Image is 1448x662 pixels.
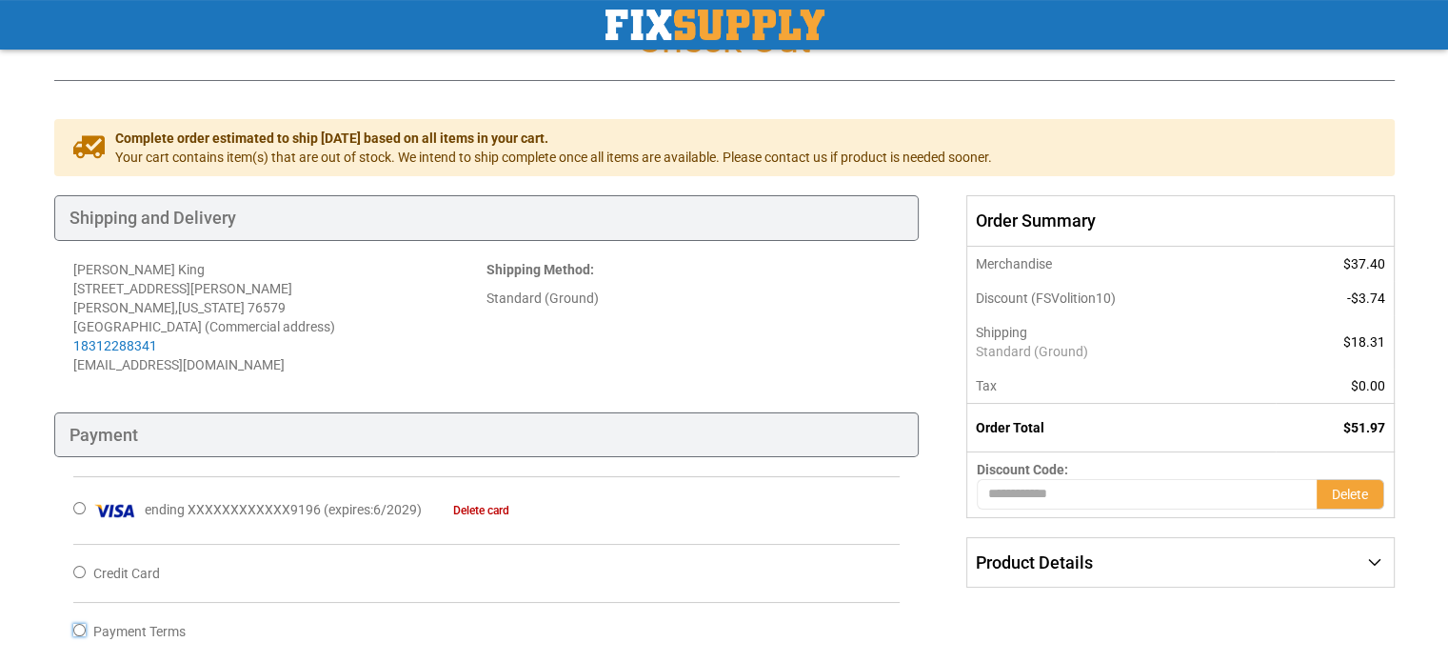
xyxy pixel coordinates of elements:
button: Delete [1317,479,1384,510]
span: 6/2029 [373,502,417,517]
span: Standard (Ground) [976,342,1266,361]
span: Discount Code: [977,462,1068,477]
th: Merchandise [967,247,1277,281]
span: [US_STATE] [178,300,245,315]
div: Standard (Ground) [486,289,900,308]
span: Shipping [976,325,1027,340]
th: Tax [967,369,1277,404]
a: Delete card [425,504,509,517]
span: $51.97 [1343,420,1385,435]
span: Your cart contains item(s) that are out of stock. We intend to ship complete once all items are a... [115,148,992,167]
span: Product Details [976,552,1093,572]
a: [PHONE_NUMBER] [1254,30,1395,50]
span: [EMAIL_ADDRESS][DOMAIN_NAME] [73,357,285,372]
span: Shipping Method [486,262,590,277]
span: Payment Terms [93,624,186,639]
span: Order Summary [966,195,1394,247]
span: -$3.74 [1347,291,1385,306]
h1: Check Out [54,19,1395,61]
div: Payment [54,412,920,458]
strong: Order Total [976,420,1044,435]
span: ( : ) [324,502,422,517]
a: store logo [605,10,824,40]
span: $37.40 [1343,256,1385,271]
span: Delete [1332,487,1368,502]
span: Complete order estimated to ship [DATE] based on all items in your cart. [115,129,992,148]
span: XXXXXXXXXXXX9196 [188,502,321,517]
span: ending [145,502,185,517]
img: Visa [93,496,137,525]
strong: : [486,262,594,277]
span: Credit Card [93,566,160,581]
img: Fix Industrial Supply [605,10,824,40]
span: Discount (FSVolition10) [976,291,1116,306]
span: $18.31 [1343,334,1385,350]
a: 18312288341 [73,338,157,353]
div: Shipping and Delivery [54,195,920,241]
span: expires [328,502,370,517]
address: [PERSON_NAME] King [STREET_ADDRESS][PERSON_NAME] [PERSON_NAME] , 76579 [GEOGRAPHIC_DATA] (Commerc... [73,260,486,374]
span: $0.00 [1351,378,1385,393]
